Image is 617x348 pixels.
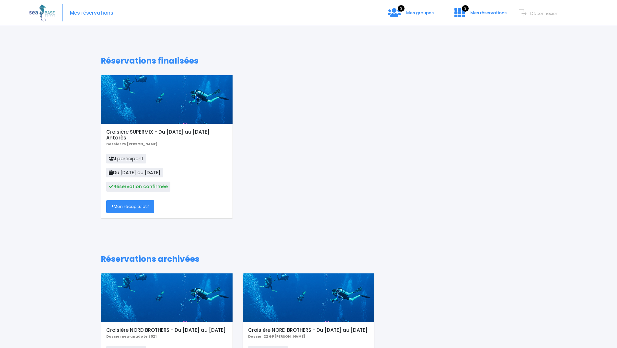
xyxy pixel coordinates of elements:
b: Dossier 22 GP [PERSON_NAME] [248,334,305,339]
h5: Croisière NORD BROTHERS - Du [DATE] au [DATE] [106,327,227,333]
h5: Croisière SUPERMIX - Du [DATE] au [DATE] Antarès [106,129,227,141]
b: Dossier 25 [PERSON_NAME] [106,142,157,147]
a: 3 Mes groupes [383,12,439,18]
span: 1 participant [106,154,146,163]
span: 3 [462,5,469,12]
span: Mes réservations [470,10,507,16]
h5: Croisière NORD BROTHERS - Du [DATE] au [DATE] [248,327,369,333]
span: Déconnexion [530,10,558,17]
span: Réservation confirmée [106,182,170,191]
a: Mon récapitulatif [106,200,154,213]
a: 3 Mes réservations [449,12,510,18]
span: Mes groupes [406,10,434,16]
span: 3 [398,5,405,12]
b: Dossier new antidote 2021 [106,334,157,339]
h1: Réservations archivées [101,254,516,264]
span: Du [DATE] au [DATE] [106,168,163,177]
h1: Réservations finalisées [101,56,516,66]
